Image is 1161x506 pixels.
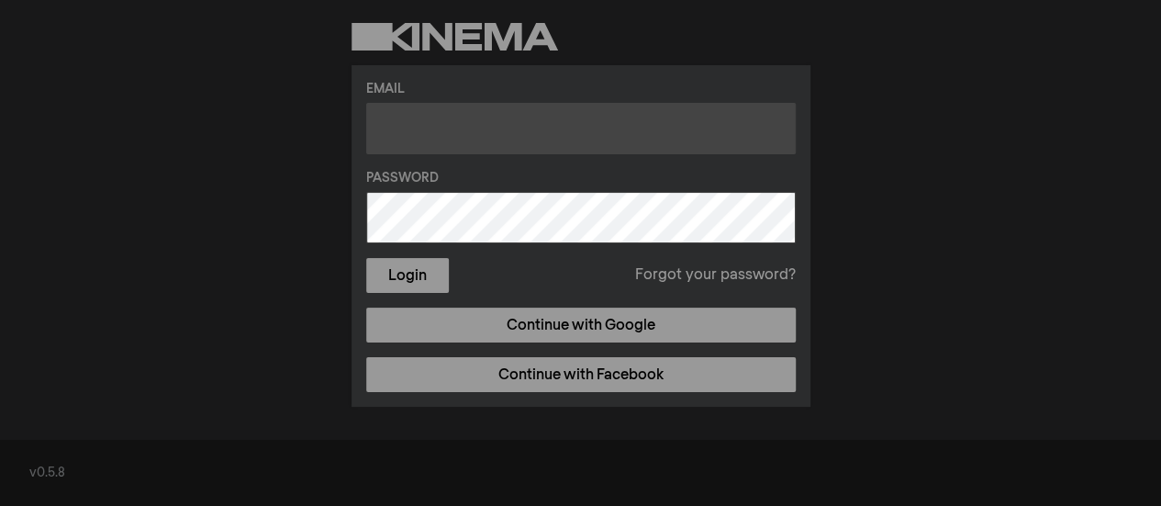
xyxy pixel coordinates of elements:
a: Continue with Facebook [366,357,796,392]
a: Forgot your password? [635,264,796,287]
label: Email [366,80,796,99]
a: Continue with Google [366,308,796,343]
div: v0.5.8 [29,464,1132,483]
label: Password [366,169,796,188]
button: Login [366,258,449,293]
